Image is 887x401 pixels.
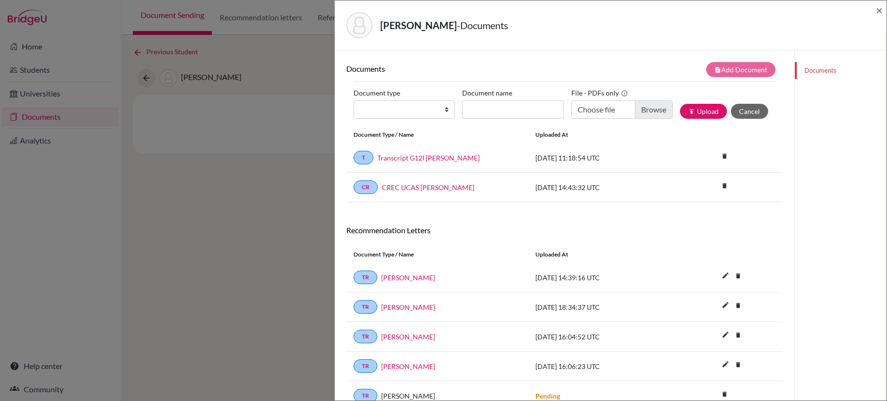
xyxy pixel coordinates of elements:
i: publish [688,108,695,115]
span: [PERSON_NAME] [381,391,435,401]
span: [DATE] 14:39:16 UTC [535,273,600,282]
a: delete [731,300,745,313]
button: edit [717,299,734,313]
a: T [354,151,373,164]
a: TR [354,359,377,373]
i: delete [731,269,745,283]
h6: Documents [346,64,564,73]
strong: [PERSON_NAME] [380,19,457,31]
span: [DATE] 18:34:37 UTC [535,303,600,311]
a: TR [354,330,377,343]
a: delete [731,270,745,283]
a: [PERSON_NAME] [381,273,435,283]
a: CREC UCAS [PERSON_NAME] [382,182,474,192]
a: TR [354,300,377,314]
div: [DATE] 14:43:32 UTC [528,182,674,192]
a: CR [354,180,378,194]
a: [PERSON_NAME] [381,302,435,312]
button: Cancel [731,104,768,119]
button: edit [717,328,734,343]
i: delete [717,149,732,163]
button: Close [876,4,883,16]
span: [DATE] 16:06:23 UTC [535,362,600,370]
i: edit [718,268,733,283]
i: edit [718,297,733,313]
i: delete [717,178,732,193]
span: [DATE] 16:04:52 UTC [535,333,600,341]
div: [DATE] 11:18:54 UTC [528,153,674,163]
i: delete [731,357,745,372]
a: TR [354,271,377,284]
label: Document name [462,85,512,100]
a: [PERSON_NAME] [381,332,435,342]
label: File - PDFs only [571,85,628,100]
a: delete [731,329,745,342]
span: × [876,3,883,17]
span: - Documents [457,19,508,31]
i: delete [731,298,745,313]
a: delete [717,180,732,193]
a: delete [731,359,745,372]
button: edit [717,269,734,284]
div: Document Type / Name [346,250,528,259]
a: [PERSON_NAME] [381,361,435,371]
a: Transcript G12I [PERSON_NAME] [377,153,480,163]
h6: Recommendation Letters [346,225,783,235]
div: Document Type / Name [346,130,528,139]
i: note_add [714,66,721,73]
button: note_addAdd Document [706,62,775,77]
a: Documents [795,62,887,79]
div: Uploaded at [528,250,674,259]
i: edit [718,327,733,342]
a: delete [717,150,732,163]
button: publishUpload [680,104,727,119]
i: delete [731,328,745,342]
strong: Pending [535,392,560,400]
button: edit [717,358,734,372]
i: edit [718,356,733,372]
label: Document type [354,85,400,100]
div: Uploaded at [528,130,674,139]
